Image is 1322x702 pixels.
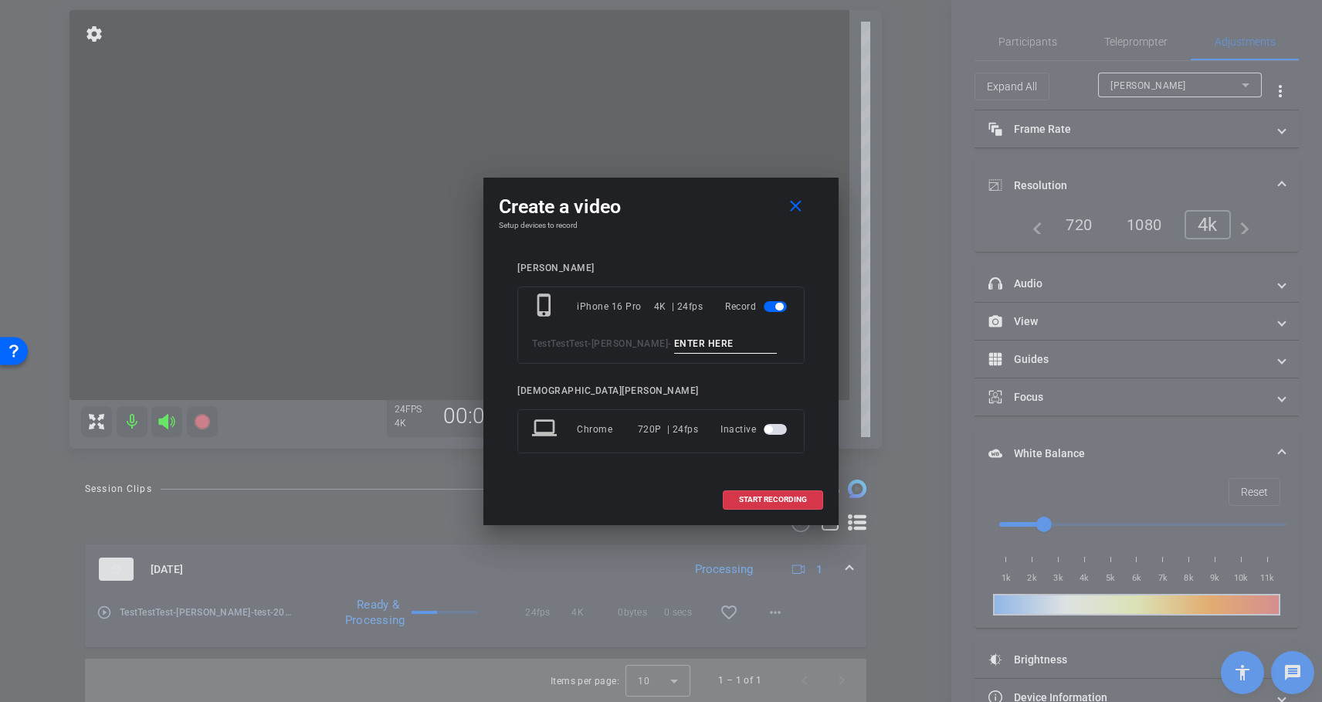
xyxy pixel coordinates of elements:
[499,221,823,230] h4: Setup devices to record
[499,193,823,221] div: Create a video
[786,197,805,216] mat-icon: close
[739,496,807,504] span: START RECORDING
[725,293,790,320] div: Record
[532,293,560,320] mat-icon: phone_iphone
[577,293,654,320] div: iPhone 16 Pro
[517,263,805,274] div: [PERSON_NAME]
[588,338,592,349] span: -
[638,415,699,443] div: 720P | 24fps
[720,415,790,443] div: Inactive
[668,338,672,349] span: -
[532,338,588,349] span: TestTestTest
[592,338,669,349] span: [PERSON_NAME]
[577,415,638,443] div: Chrome
[532,415,560,443] mat-icon: laptop
[723,490,823,510] button: START RECORDING
[674,334,778,354] input: ENTER HERE
[517,385,805,397] div: [DEMOGRAPHIC_DATA][PERSON_NAME]
[654,293,703,320] div: 4K | 24fps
